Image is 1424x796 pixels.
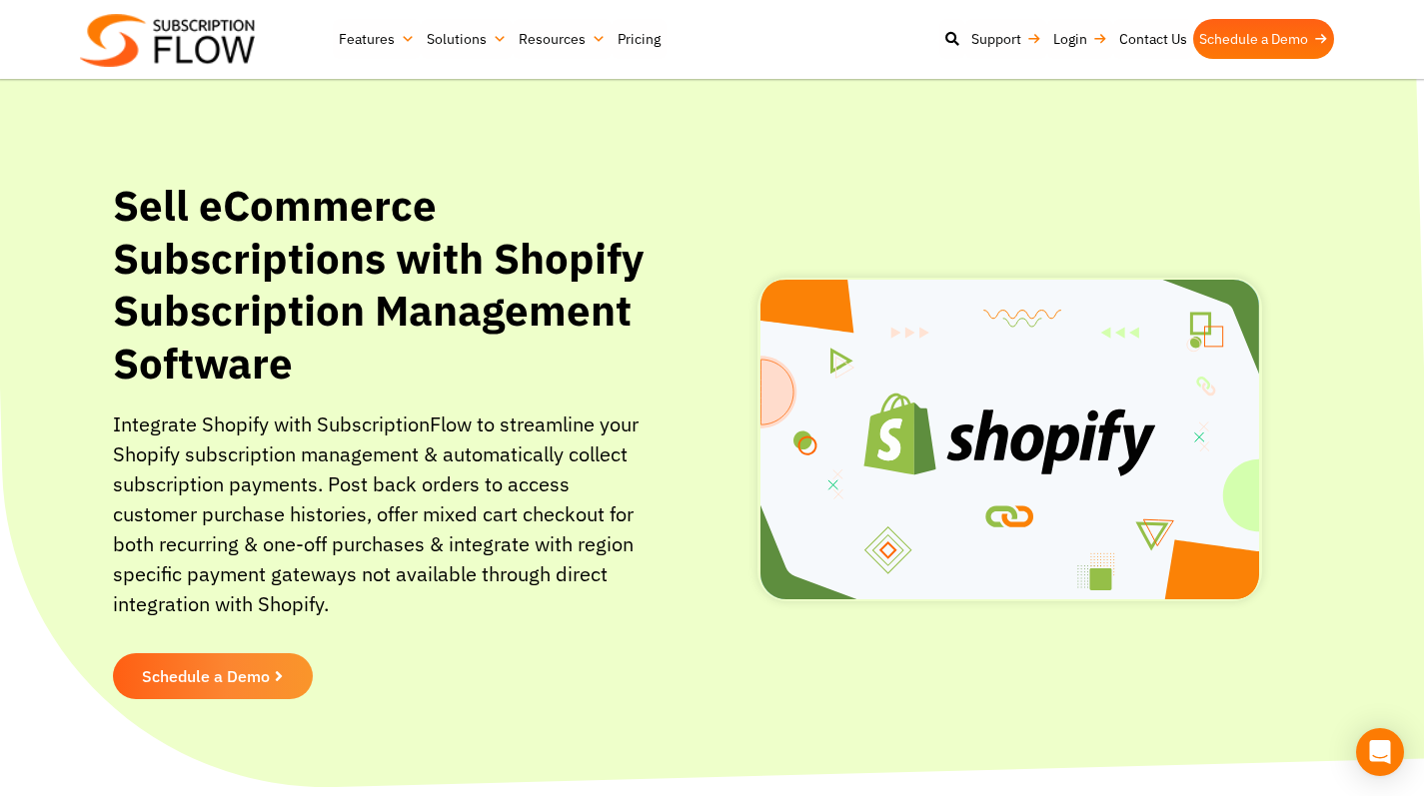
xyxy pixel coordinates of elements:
h1: Sell eCommerce Subscriptions with Shopify Subscription Management Software [113,180,658,390]
a: Contact Us [1113,19,1193,59]
a: Features [333,19,421,59]
a: Login [1047,19,1113,59]
p: Integrate Shopify with SubscriptionFlow to streamline your Shopify subscription management & auto... [113,409,658,639]
a: Solutions [421,19,513,59]
a: Pricing [612,19,667,59]
div: Open Intercom Messenger [1356,728,1404,776]
img: Subscriptionflow [80,14,255,67]
a: Support [965,19,1047,59]
a: Resources [513,19,612,59]
a: Schedule a Demo [1193,19,1334,59]
img: Subscriptionflow-and-shopfiy [757,278,1262,601]
span: Schedule a Demo [142,668,270,684]
a: Schedule a Demo [113,653,313,699]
